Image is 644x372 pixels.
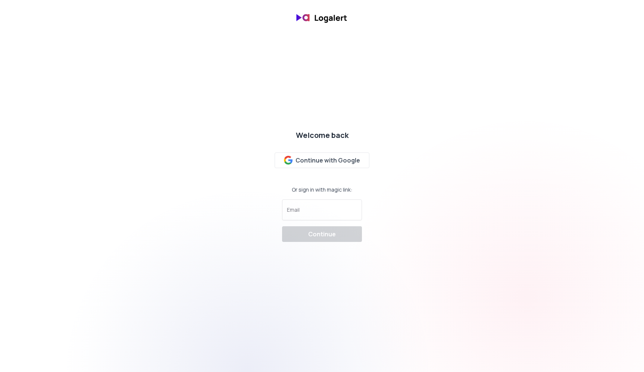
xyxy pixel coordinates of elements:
div: Or sign in with magic link: [292,186,352,193]
button: Continue with Google [275,152,370,168]
div: Continue [308,230,336,239]
input: Email [287,209,357,217]
div: Welcome back [296,130,348,141]
div: Continue with Google [284,156,360,165]
img: banner logo [292,9,352,26]
button: Continue [282,226,362,242]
